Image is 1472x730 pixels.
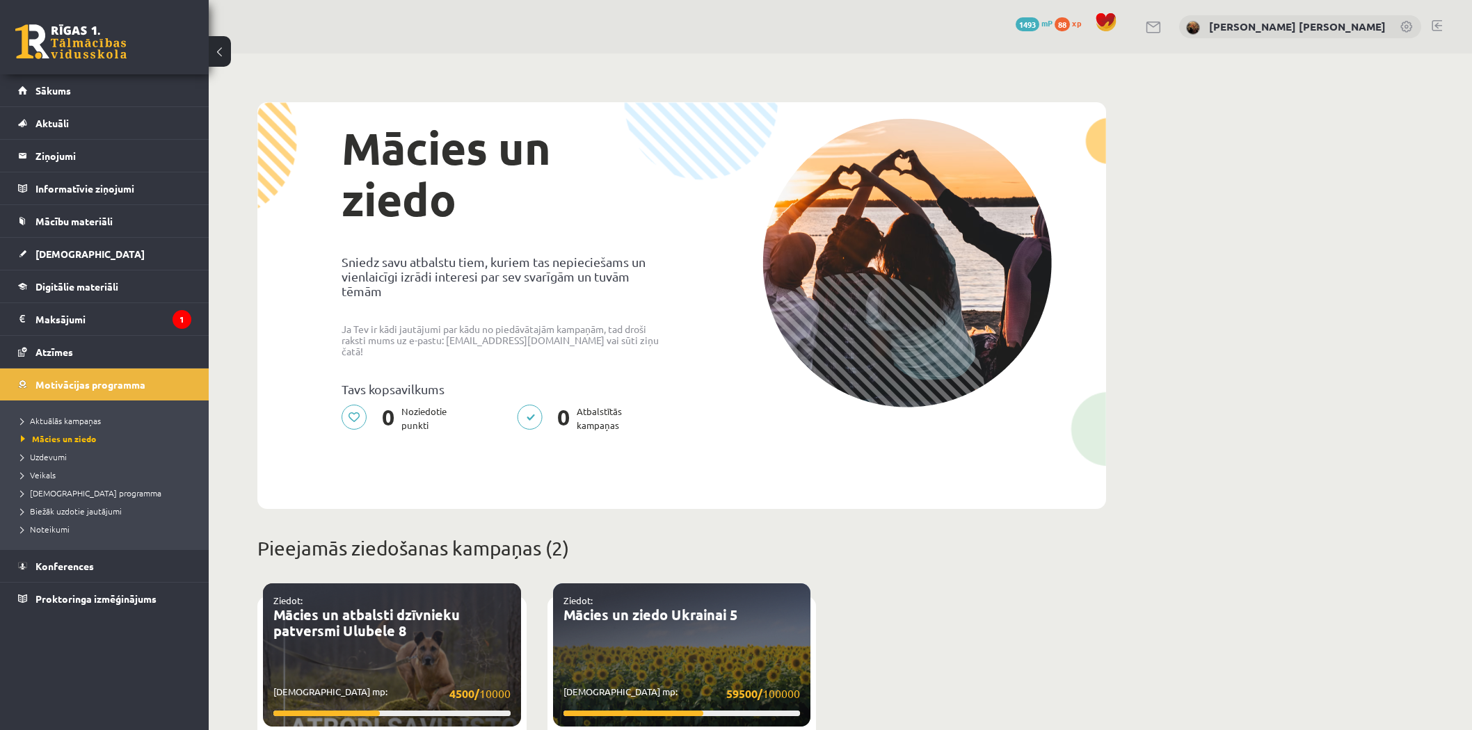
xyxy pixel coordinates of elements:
span: xp [1072,17,1081,29]
a: Atzīmes [18,336,191,368]
span: 1493 [1016,17,1039,31]
a: Maksājumi1 [18,303,191,335]
span: Digitālie materiāli [35,280,118,293]
a: Ziedot: [273,594,303,606]
span: Konferences [35,560,94,572]
legend: Ziņojumi [35,140,191,172]
span: 100000 [726,685,800,702]
a: Noteikumi [21,523,195,535]
a: [PERSON_NAME] [PERSON_NAME] [1209,19,1386,33]
i: 1 [173,310,191,329]
h1: Mācies un ziedo [342,122,671,225]
span: Motivācijas programma [35,378,145,391]
span: Proktoringa izmēģinājums [35,592,157,605]
a: Ziņojumi [18,140,191,172]
a: [DEMOGRAPHIC_DATA] [18,238,191,270]
a: Mācies un ziedo [21,432,195,445]
a: Uzdevumi [21,451,195,463]
img: Pēteris Anatolijs Drazlovskis [1186,21,1200,35]
span: Uzdevumi [21,451,67,462]
legend: Maksājumi [35,303,191,335]
a: Proktoringa izmēģinājums [18,583,191,615]
span: Aktuālās kampaņas [21,415,101,426]
span: 0 [375,405,401,432]
span: Biežāk uzdotie jautājumi [21,505,122,517]
span: Veikals [21,469,56,480]
a: 88 xp [1055,17,1088,29]
a: Biežāk uzdotie jautājumi [21,505,195,517]
span: Mācību materiāli [35,215,113,227]
strong: 59500/ [726,686,762,701]
span: Mācies un ziedo [21,433,96,444]
p: Tavs kopsavilkums [342,382,671,396]
a: Mācies un atbalsti dzīvnieku patversmi Ulubele 8 [273,606,460,640]
legend: Informatīvie ziņojumi [35,172,191,204]
p: [DEMOGRAPHIC_DATA] mp: [273,685,511,702]
span: 0 [550,405,577,432]
p: Ja Tev ir kādi jautājumi par kādu no piedāvātajām kampaņām, tad droši raksti mums uz e-pastu: [EM... [342,323,671,357]
span: 10000 [449,685,511,702]
span: 88 [1055,17,1070,31]
strong: 4500/ [449,686,479,701]
span: [DEMOGRAPHIC_DATA] [35,248,145,260]
a: Veikals [21,469,195,481]
a: [DEMOGRAPHIC_DATA] programma [21,487,195,499]
a: Mācību materiāli [18,205,191,237]
a: Mācies un ziedo Ukrainai 5 [563,606,737,624]
span: [DEMOGRAPHIC_DATA] programma [21,487,161,498]
a: Motivācijas programma [18,368,191,400]
span: Sākums [35,84,71,97]
span: Noteikumi [21,524,70,535]
a: 1493 mP [1016,17,1053,29]
p: Sniedz savu atbalstu tiem, kuriem tas nepieciešams un vienlaicīgi izrādi interesi par sev svarīgā... [342,254,671,298]
a: Konferences [18,550,191,582]
span: Aktuāli [35,117,69,129]
p: [DEMOGRAPHIC_DATA] mp: [563,685,801,702]
a: Ziedot: [563,594,593,606]
span: Atzīmes [35,346,73,358]
a: Aktuālās kampaņas [21,414,195,427]
img: donation-campaign-image-5f3e0036a0d26d96e48155ce7b942732c76651737588babb5c96924e9bd6788c.png [762,118,1052,407]
a: Rīgas 1. Tālmācības vidusskola [15,24,127,59]
p: Noziedotie punkti [342,405,455,432]
a: Aktuāli [18,107,191,139]
p: Pieejamās ziedošanas kampaņas (2) [257,534,1106,563]
a: Sākums [18,74,191,106]
p: Atbalstītās kampaņas [517,405,630,432]
a: Digitālie materiāli [18,270,191,302]
a: Informatīvie ziņojumi [18,172,191,204]
span: mP [1041,17,1053,29]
